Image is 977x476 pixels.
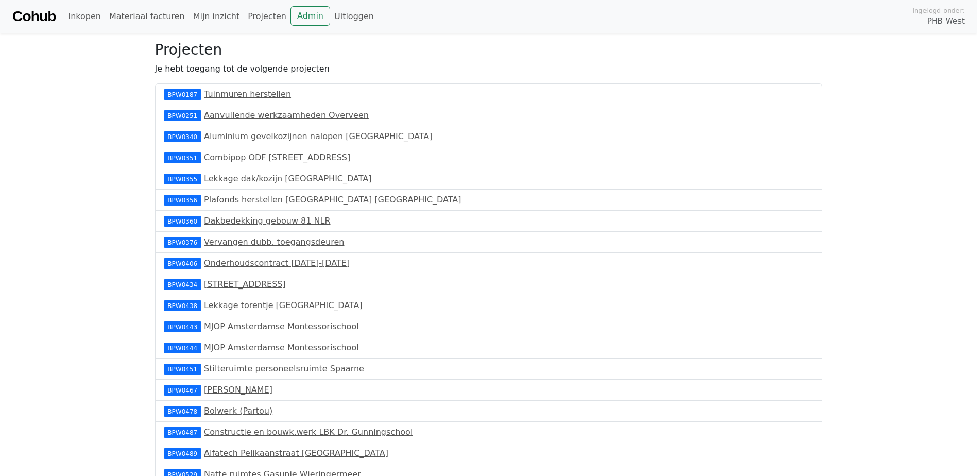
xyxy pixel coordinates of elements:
[912,6,965,15] span: Ingelogd onder:
[244,6,290,27] a: Projecten
[204,385,272,395] a: [PERSON_NAME]
[204,152,350,162] a: Combipop ODF [STREET_ADDRESS]
[204,195,461,205] a: Plafonds herstellen [GEOGRAPHIC_DATA] [GEOGRAPHIC_DATA]
[189,6,244,27] a: Mijn inzicht
[204,406,272,416] a: Bolwerk (Partou)
[204,343,359,352] a: MJOP Amsterdamse Montessorischool
[12,4,56,29] a: Cohub
[164,174,201,184] div: BPW0355
[164,237,201,247] div: BPW0376
[204,110,369,120] a: Aanvullende werkzaamheden Overveen
[204,448,388,458] a: Alfatech Pelikaanstraat [GEOGRAPHIC_DATA]
[164,321,201,332] div: BPW0443
[164,343,201,353] div: BPW0444
[204,174,371,183] a: Lekkage dak/kozijn [GEOGRAPHIC_DATA]
[164,89,201,99] div: BPW0187
[164,152,201,163] div: BPW0351
[164,216,201,226] div: BPW0360
[164,258,201,268] div: BPW0406
[290,6,330,26] a: Admin
[164,427,201,437] div: BPW0487
[164,448,201,458] div: BPW0489
[155,63,822,75] p: Je hebt toegang tot de volgende projecten
[204,279,286,289] a: [STREET_ADDRESS]
[164,279,201,290] div: BPW0434
[164,131,201,142] div: BPW0340
[204,131,432,141] a: Aluminium gevelkozijnen nalopen [GEOGRAPHIC_DATA]
[164,110,201,121] div: BPW0251
[164,195,201,205] div: BPW0356
[204,321,359,331] a: MJOP Amsterdamse Montessorischool
[164,364,201,374] div: BPW0451
[927,15,965,27] span: PHB West
[204,216,330,226] a: Dakbedekking gebouw 81 NLR
[330,6,378,27] a: Uitloggen
[105,6,189,27] a: Materiaal facturen
[164,385,201,395] div: BPW0467
[204,364,364,373] a: Stilteruimte personeelsruimte Spaarne
[155,41,822,59] h3: Projecten
[204,258,350,268] a: Onderhoudscontract [DATE]-[DATE]
[164,300,201,311] div: BPW0438
[204,89,291,99] a: Tuinmuren herstellen
[164,406,201,416] div: BPW0478
[204,237,344,247] a: Vervangen dubb. toegangsdeuren
[64,6,105,27] a: Inkopen
[204,427,413,437] a: Constructie en bouwk.werk LBK Dr. Gunningschool
[204,300,363,310] a: Lekkage torentje [GEOGRAPHIC_DATA]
